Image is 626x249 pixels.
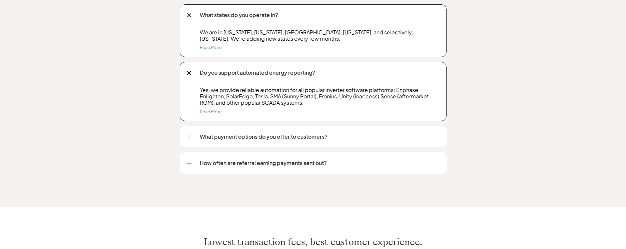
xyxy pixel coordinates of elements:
[200,29,440,42] p: We are in [US_STATE], [US_STATE], [GEOGRAPHIC_DATA], [US_STATE], and selectively, [US_STATE]. We'...
[200,69,440,77] p: Do you support automated energy reporting?
[200,87,440,106] p: Yes, we provide reliable automation for all popular inverter software platforms: Enphase Enlighte...
[200,109,222,114] a: Read More
[200,159,440,167] p: How often are referral earning payments sent out?
[200,11,440,19] p: What states do you operate in?
[200,45,222,50] a: Read More
[200,133,440,141] p: What payment options do you offer to customers?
